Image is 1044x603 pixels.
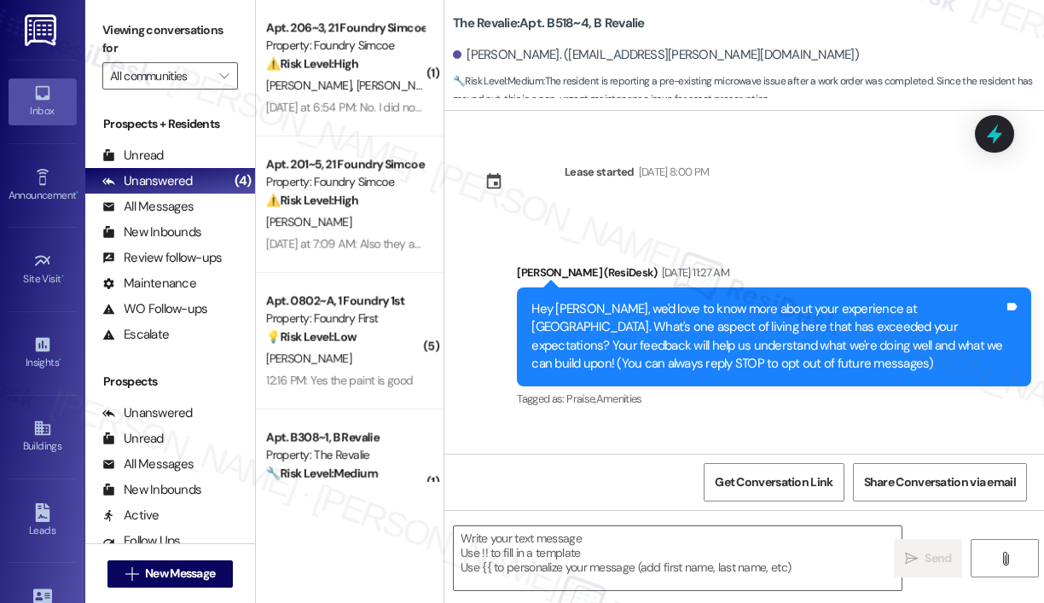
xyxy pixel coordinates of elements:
i:  [125,567,138,581]
div: Prospects + Residents [85,115,255,133]
div: [PERSON_NAME] (ResiDesk) [517,264,1031,287]
i:  [219,69,229,83]
div: All Messages [102,198,194,216]
div: (4) [230,168,255,194]
div: New Inbounds [102,223,201,241]
div: Unanswered [102,404,193,422]
label: Viewing conversations for [102,17,238,62]
div: WO Follow-ups [102,300,207,318]
span: Get Conversation Link [715,473,832,491]
div: [DATE] 11:27 AM [658,264,729,281]
button: New Message [107,560,234,588]
div: Review follow-ups [102,249,222,267]
a: Leads [9,498,77,544]
div: Tagged as: [517,386,1031,411]
div: All Messages [102,455,194,473]
div: Unanswered [102,172,193,190]
div: [PERSON_NAME]. ([EMAIL_ADDRESS][PERSON_NAME][DOMAIN_NAME]) [453,46,859,64]
div: Prospects [85,373,255,391]
button: Share Conversation via email [853,463,1027,502]
a: Inbox [9,78,77,125]
div: Follow Ups [102,532,181,550]
div: Escalate [102,326,169,344]
b: The Revalie: Apt. B518~4, B Revalie [453,14,645,32]
a: Buildings [9,414,77,460]
div: Lease started [565,163,635,181]
input: All communities [110,62,211,90]
i:  [905,552,918,565]
span: Send [925,549,951,567]
div: Maintenance [102,275,196,293]
strong: 🔧 Risk Level: Medium [453,74,543,88]
a: Site Visit • [9,246,77,293]
span: Praise , [566,391,595,406]
span: : The resident is reporting a pre-existing microwave issue after a work order was completed. Sinc... [453,72,1044,109]
div: [DATE] 8:00 PM [635,163,710,181]
span: • [59,354,61,366]
span: Share Conversation via email [864,473,1016,491]
div: Unread [102,147,164,165]
span: • [61,270,64,282]
span: • [76,187,78,199]
div: Unread [102,430,164,448]
span: Amenities [596,391,642,406]
span: New Message [145,565,215,583]
button: Get Conversation Link [704,463,844,502]
div: Hey [PERSON_NAME], we'd love to know more about your experience at [GEOGRAPHIC_DATA]. What's one ... [531,300,1004,374]
div: New Inbounds [102,481,201,499]
button: Send [894,539,962,577]
a: Insights • [9,330,77,376]
i:  [999,552,1012,565]
div: Active [102,507,159,525]
img: ResiDesk Logo [25,14,60,46]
